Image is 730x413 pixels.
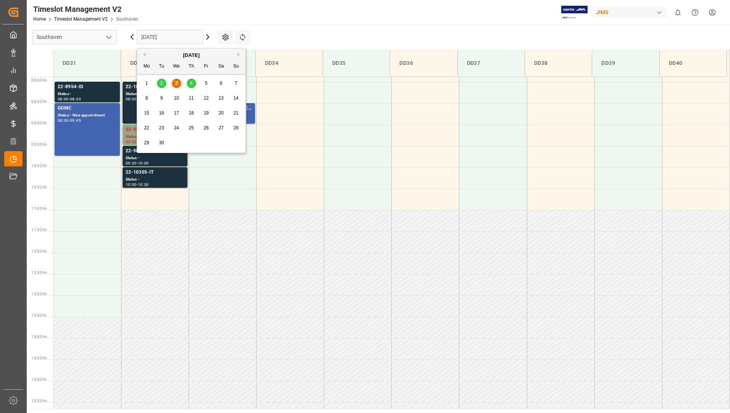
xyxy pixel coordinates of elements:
[31,142,47,147] span: 09:30 Hr
[31,249,47,253] span: 12:00 Hr
[235,81,237,86] span: 7
[187,94,196,103] div: Choose Thursday, September 11th, 2025
[159,110,164,116] span: 16
[142,62,152,71] div: Mo
[174,95,179,101] span: 10
[218,110,223,116] span: 20
[144,110,149,116] span: 15
[31,399,47,403] span: 15:30 Hr
[203,110,208,116] span: 19
[58,91,117,97] div: Status -
[216,123,226,133] div: Choose Saturday, September 27th, 2025
[189,110,194,116] span: 18
[136,183,137,186] div: -
[31,185,47,189] span: 10:30 Hr
[233,110,238,116] span: 21
[172,94,181,103] div: Choose Wednesday, September 10th, 2025
[159,125,164,131] span: 23
[127,56,182,70] div: DD32
[126,140,137,144] div: 09:00
[58,83,117,91] div: 22-8954-ID
[31,228,47,232] span: 11:30 Hr
[31,206,47,211] span: 11:00 Hr
[31,164,47,168] span: 10:00 Hr
[58,105,117,112] div: GOMC
[58,97,69,101] div: 08:00
[187,108,196,118] div: Choose Thursday, September 18th, 2025
[32,30,117,44] input: Type to search/select
[33,3,138,15] div: Timeslot Management V2
[669,4,686,21] button: show 0 new notifications
[126,134,184,140] div: Status - Delivered
[142,123,152,133] div: Choose Monday, September 22nd, 2025
[142,94,152,103] div: Choose Monday, September 8th, 2025
[157,79,166,88] div: Choose Tuesday, September 2nd, 2025
[202,108,211,118] div: Choose Friday, September 19th, 2025
[187,62,196,71] div: Th
[31,121,47,125] span: 09:00 Hr
[233,125,238,131] span: 28
[160,81,163,86] span: 2
[126,161,137,165] div: 09:30
[464,56,518,70] div: DD37
[329,56,384,70] div: DD35
[31,313,47,318] span: 13:30 Hr
[203,95,208,101] span: 12
[202,94,211,103] div: Choose Friday, September 12th, 2025
[220,81,223,86] span: 6
[31,78,47,82] span: 08:00 Hr
[31,356,47,360] span: 14:30 Hr
[187,79,196,88] div: Choose Thursday, September 4th, 2025
[218,95,223,101] span: 13
[69,119,70,122] div: -
[69,97,70,101] div: -
[160,95,163,101] span: 9
[126,126,184,134] div: 22-9528-MY
[231,79,241,88] div: Choose Sunday, September 7th, 2025
[54,16,108,22] a: Timeslot Management V2
[142,108,152,118] div: Choose Monday, September 15th, 2025
[231,94,241,103] div: Choose Sunday, September 14th, 2025
[216,79,226,88] div: Choose Saturday, September 6th, 2025
[159,140,164,145] span: 30
[561,6,588,19] img: Exertis%20JAM%20-%20Email%20Logo.jpg_1722504956.jpg
[216,108,226,118] div: Choose Saturday, September 20th, 2025
[172,123,181,133] div: Choose Wednesday, September 24th, 2025
[137,52,245,59] div: [DATE]
[142,138,152,148] div: Choose Monday, September 29th, 2025
[216,62,226,71] div: Sa
[231,62,241,71] div: Su
[157,108,166,118] div: Choose Tuesday, September 16th, 2025
[262,56,317,70] div: DD34
[145,81,148,86] span: 1
[58,112,117,119] div: Status - New appointment
[70,97,81,101] div: 08:30
[33,16,46,22] a: Home
[396,56,451,70] div: DD36
[593,7,666,18] div: JIMS
[31,378,47,382] span: 15:00 Hr
[157,62,166,71] div: Tu
[174,110,179,116] span: 17
[157,123,166,133] div: Choose Tuesday, September 23rd, 2025
[126,155,184,161] div: Status -
[137,30,203,44] input: DD-MM-YYYY
[202,62,211,71] div: Fr
[126,176,184,183] div: Status -
[31,292,47,296] span: 13:00 Hr
[31,100,47,104] span: 08:30 Hr
[231,123,241,133] div: Choose Sunday, September 28th, 2025
[145,95,148,101] span: 8
[189,95,194,101] span: 11
[58,119,69,122] div: 08:30
[175,81,178,86] span: 3
[203,125,208,131] span: 26
[205,81,208,86] span: 5
[126,169,184,176] div: 22-10305-IT
[174,125,179,131] span: 24
[126,97,137,101] div: 08:00
[157,138,166,148] div: Choose Tuesday, September 30th, 2025
[126,91,184,97] div: Status -
[144,140,149,145] span: 29
[231,108,241,118] div: Choose Sunday, September 21st, 2025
